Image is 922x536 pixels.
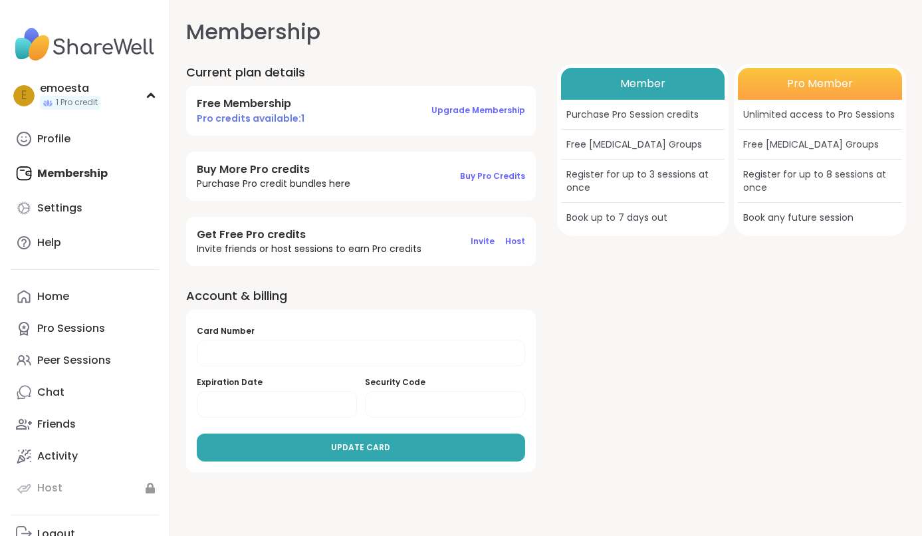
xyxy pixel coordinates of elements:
div: Book any future session [738,203,902,232]
iframe: Secure card number input frame [208,348,514,360]
div: Register for up to 8 sessions at once [738,160,902,203]
div: Home [37,289,69,304]
div: Pro Member [738,68,902,100]
div: Register for up to 3 sessions at once [561,160,725,203]
div: Pro Sessions [37,321,105,336]
a: Home [11,281,159,313]
a: Host [11,472,159,504]
div: Free [MEDICAL_DATA] Groups [561,130,725,160]
a: Activity [11,440,159,472]
span: 1 Pro credit [56,97,98,108]
div: Peer Sessions [37,353,111,368]
h5: Card Number [197,326,525,337]
img: ShareWell Nav Logo [11,21,159,68]
a: Friends [11,408,159,440]
button: UPDATE CARD [197,434,525,462]
span: Pro credits available: 1 [197,112,304,125]
div: Free [MEDICAL_DATA] Groups [738,130,902,160]
h1: Membership [186,16,906,48]
h5: Expiration Date [197,377,357,388]
div: Settings [37,201,82,215]
div: Purchase Pro Session credits [561,100,725,130]
button: Buy Pro Credits [460,162,525,190]
button: Host [505,227,525,255]
iframe: Secure expiration date input frame [208,400,346,411]
a: Settings [11,192,159,224]
div: Member [561,68,725,100]
div: Profile [37,132,70,146]
h5: Security Code [365,377,525,388]
a: Peer Sessions [11,344,159,376]
span: Invite friends or host sessions to earn Pro credits [197,242,421,255]
div: Friends [37,417,76,432]
span: Purchase Pro credit bundles here [197,177,350,190]
div: emoesta [40,81,100,96]
button: Invite [471,227,495,255]
a: Help [11,227,159,259]
h4: Get Free Pro credits [197,227,421,242]
h2: Account & billing [186,287,536,304]
div: Host [37,481,62,495]
span: Host [505,235,525,247]
a: Profile [11,123,159,155]
div: Chat [37,385,64,400]
span: Upgrade Membership [431,104,525,116]
div: Help [37,235,61,250]
span: Buy Pro Credits [460,170,525,182]
div: Unlimited access to Pro Sessions [738,100,902,130]
iframe: Secure CVC input frame [376,400,514,411]
a: Pro Sessions [11,313,159,344]
span: Invite [471,235,495,247]
span: e [21,87,27,104]
a: Chat [11,376,159,408]
h4: Free Membership [197,96,304,111]
div: Book up to 7 days out [561,203,725,232]
h2: Current plan details [186,64,536,80]
button: Upgrade Membership [431,96,525,124]
span: UPDATE CARD [331,442,390,454]
div: Activity [37,449,78,464]
h4: Buy More Pro credits [197,162,350,177]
